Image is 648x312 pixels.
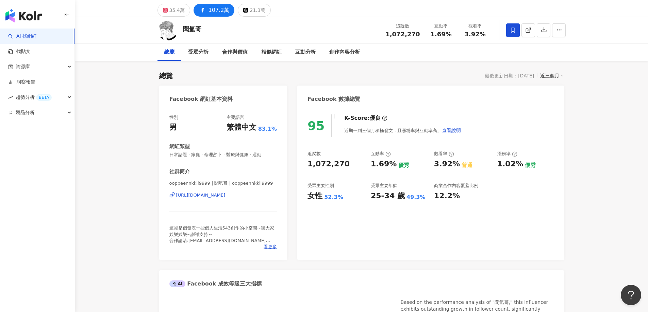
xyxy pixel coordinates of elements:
span: ooppeennkkll9999 | 聞氫哥 | ooppeennkkll9999 [169,180,277,186]
button: 35.4萬 [157,4,190,17]
div: Facebook 成效等級三大指標 [169,280,262,288]
span: rise [8,95,13,100]
div: 受眾主要性別 [308,183,334,189]
span: 1,072,270 [385,31,420,38]
div: 1,072,270 [308,159,350,169]
div: 觀看率 [434,151,454,157]
div: 受眾主要年齡 [371,183,397,189]
div: 互動分析 [295,48,316,56]
div: 近期一到三個月積極發文，且漲粉率與互動率高。 [344,124,461,137]
a: 洞察報告 [8,79,35,86]
iframe: Help Scout Beacon - Open [621,285,641,305]
div: 優秀 [398,162,409,169]
div: Facebook 數據總覽 [308,95,360,103]
div: 追蹤數 [385,23,420,30]
span: 1.69% [430,31,451,38]
div: 95 [308,119,325,133]
span: 競品分析 [16,105,35,120]
div: 聞氫哥 [183,25,201,33]
span: 這裡是個發表一些個人生活543創作的小空間~讓大家娛樂娛樂~謝謝支持~ 合作請洽:[EMAIL_ADDRESS][DOMAIN_NAME] Instagram:[DOMAIN_NAME][URL] [169,225,275,249]
img: logo [5,9,42,22]
div: 最後更新日期：[DATE] [485,73,534,78]
div: 52.3% [324,194,343,201]
div: 107.2萬 [209,5,230,15]
div: 總覽 [159,71,173,80]
a: 找貼文 [8,48,31,55]
div: 主要語言 [227,114,244,121]
a: searchAI 找網紅 [8,33,37,40]
button: 107.2萬 [194,4,235,17]
div: 繁體中文 [227,122,256,133]
span: 查看說明 [442,128,461,133]
a: [URL][DOMAIN_NAME] [169,192,277,198]
span: 83.1% [258,125,277,133]
button: 21.3萬 [238,4,270,17]
div: 男 [169,122,177,133]
div: 互動率 [428,23,454,30]
div: 普通 [462,162,472,169]
div: 49.3% [406,194,426,201]
div: 21.3萬 [250,5,265,15]
div: 25-34 歲 [371,191,405,201]
div: 網紅類型 [169,143,190,150]
button: 查看說明 [442,124,461,137]
div: 12.2% [434,191,460,201]
div: 相似網紅 [261,48,282,56]
span: 資源庫 [16,59,30,74]
div: 商業合作內容覆蓋比例 [434,183,478,189]
div: [URL][DOMAIN_NAME] [176,192,226,198]
div: 優良 [370,114,381,122]
div: Facebook 網紅基本資料 [169,95,233,103]
div: 1.69% [371,159,397,169]
div: 女性 [308,191,322,201]
div: BETA [36,94,52,101]
div: 35.4萬 [169,5,185,15]
span: 趨勢分析 [16,90,52,105]
div: 創作內容分析 [329,48,360,56]
div: K-Score : [344,114,387,122]
div: 1.02% [497,159,523,169]
div: 互動率 [371,151,391,157]
div: 優秀 [525,162,536,169]
img: KOL Avatar [157,20,178,40]
div: 總覽 [164,48,175,56]
div: 追蹤數 [308,151,321,157]
span: 3.92% [464,31,485,38]
div: 3.92% [434,159,460,169]
div: 社群簡介 [169,168,190,175]
span: 日常話題 · 家庭 · 命理占卜 · 醫療與健康 · 運動 [169,152,277,158]
span: 看更多 [264,244,277,250]
div: 近三個月 [540,71,564,80]
div: 合作與價值 [222,48,248,56]
div: 性別 [169,114,178,121]
div: 觀看率 [462,23,488,30]
div: 受眾分析 [188,48,209,56]
div: AI [169,280,186,287]
div: 漲粉率 [497,151,517,157]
